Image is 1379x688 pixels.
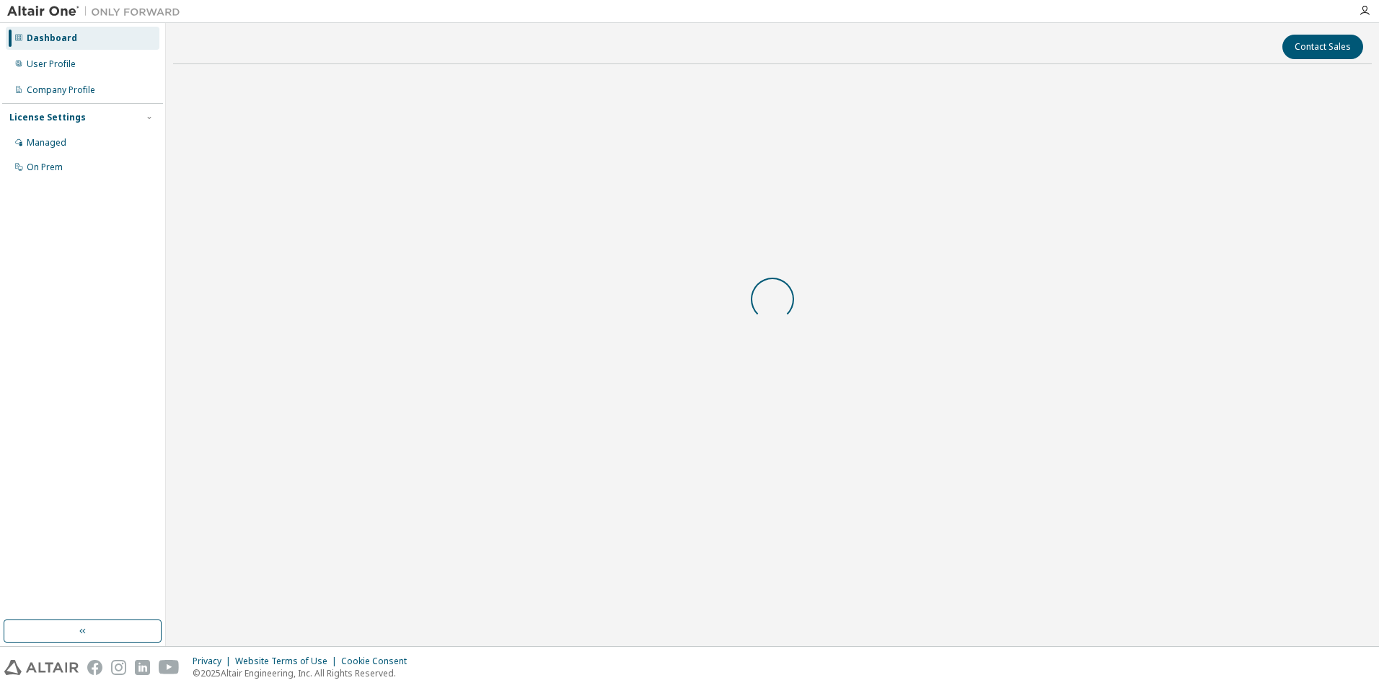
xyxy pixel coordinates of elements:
img: Altair One [7,4,188,19]
div: Dashboard [27,32,77,44]
button: Contact Sales [1282,35,1363,59]
img: youtube.svg [159,660,180,675]
div: Privacy [193,656,235,667]
img: instagram.svg [111,660,126,675]
p: © 2025 Altair Engineering, Inc. All Rights Reserved. [193,667,415,679]
div: Company Profile [27,84,95,96]
div: On Prem [27,162,63,173]
div: Managed [27,137,66,149]
div: License Settings [9,112,86,123]
div: Website Terms of Use [235,656,341,667]
img: altair_logo.svg [4,660,79,675]
img: linkedin.svg [135,660,150,675]
div: Cookie Consent [341,656,415,667]
div: User Profile [27,58,76,70]
img: facebook.svg [87,660,102,675]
